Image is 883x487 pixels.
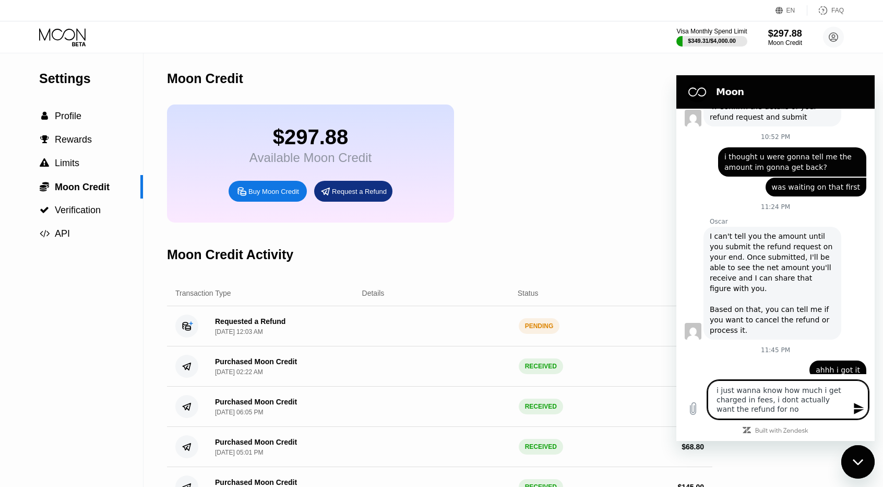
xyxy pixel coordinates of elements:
[167,247,293,262] div: Moon Credit Activity
[768,39,802,47] div: Moon Credit
[39,158,50,168] div: 
[55,134,92,145] span: Rewards
[676,28,747,47] div: Visa Monthly Spend Limit$349.31/$4,000.00
[676,28,747,35] div: Visa Monthly Spend Limit
[175,289,231,297] div: Transaction Type
[841,445,875,479] iframe: Button to launch messaging window, conversation in progress
[768,28,802,47] div: $297.88Moon Credit
[248,187,299,196] div: Buy Moon Credit
[786,7,795,14] div: EN
[55,158,79,168] span: Limits
[215,328,263,335] div: [DATE] 12:03 AM
[215,398,297,406] div: Purchased Moon Credit
[831,7,844,14] div: FAQ
[40,181,49,192] span: 
[519,318,560,334] div: PENDING
[215,438,297,446] div: Purchased Moon Credit
[682,443,704,451] div: $ 68.80
[229,181,307,202] div: Buy Moon Credit
[314,181,392,202] div: Request a Refund
[215,409,263,416] div: [DATE] 06:05 PM
[519,358,563,374] div: RECEIVED
[768,28,802,39] div: $297.88
[41,111,48,121] span: 
[215,449,263,456] div: [DATE] 05:01 PM
[518,289,539,297] div: Status
[55,228,70,239] span: API
[40,205,49,215] span: 
[40,158,49,168] span: 
[215,478,297,486] div: Purchased Moon Credit
[688,38,736,44] div: $349.31 / $4,000.00
[39,135,50,144] div: 
[39,111,50,121] div: 
[39,71,143,86] div: Settings
[807,5,844,16] div: FAQ
[55,111,81,121] span: Profile
[519,439,563,455] div: RECEIVED
[775,5,807,16] div: EN
[215,357,297,366] div: Purchased Moon Credit
[676,75,875,441] iframe: Messaging window
[40,135,49,144] span: 
[40,229,50,238] span: 
[39,205,50,215] div: 
[215,317,285,326] div: Requested a Refund
[55,205,101,215] span: Verification
[215,368,263,376] div: [DATE] 02:22 AM
[39,181,50,192] div: 
[39,229,50,238] div: 
[167,71,243,86] div: Moon Credit
[55,182,110,192] span: Moon Credit
[249,125,372,149] div: $297.88
[249,150,372,165] div: Available Moon Credit
[362,289,385,297] div: Details
[332,187,387,196] div: Request a Refund
[519,399,563,414] div: RECEIVED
